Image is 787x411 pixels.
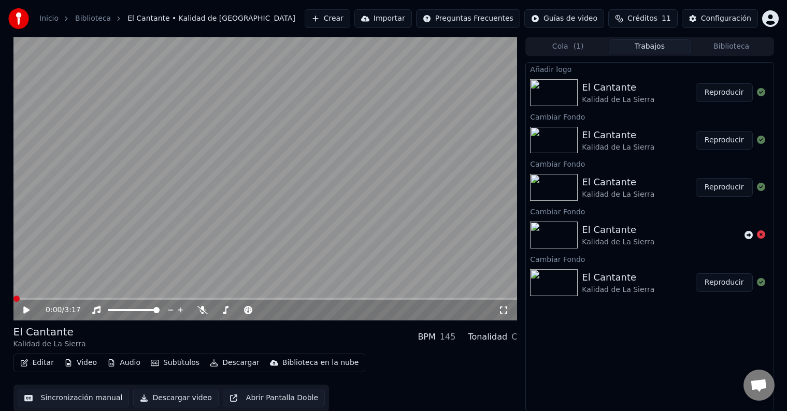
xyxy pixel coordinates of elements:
[13,339,86,349] div: Kalidad de La Sierra
[696,273,753,292] button: Reproducir
[440,331,456,343] div: 145
[582,285,654,295] div: Kalidad de La Sierra
[103,356,145,370] button: Audio
[511,331,517,343] div: C
[527,39,609,54] button: Cola
[18,389,130,407] button: Sincronización manual
[691,39,772,54] button: Biblioteca
[682,9,758,28] button: Configuración
[8,8,29,29] img: youka
[526,110,773,123] div: Cambiar Fondo
[627,13,657,24] span: Créditos
[39,13,295,24] nav: breadcrumb
[609,39,691,54] button: Trabajos
[305,9,350,28] button: Crear
[13,325,86,339] div: El Cantante
[696,178,753,197] button: Reproducir
[282,358,359,368] div: Biblioteca en la nube
[16,356,58,370] button: Editar
[524,9,604,28] button: Guías de video
[743,370,775,401] a: Chat abierto
[526,253,773,265] div: Cambiar Fondo
[582,95,654,105] div: Kalidad de La Sierra
[662,13,671,24] span: 11
[60,356,101,370] button: Video
[526,63,773,75] div: Añadir logo
[574,41,584,52] span: ( 1 )
[582,189,654,200] div: Kalidad de La Sierra
[582,80,654,95] div: El Cantante
[582,142,654,153] div: Kalidad de La Sierra
[582,175,654,189] div: El Cantante
[582,223,654,237] div: El Cantante
[39,13,59,24] a: Inicio
[206,356,264,370] button: Descargar
[701,13,751,24] div: Configuración
[608,9,678,28] button: Créditos11
[696,83,753,102] button: Reproducir
[75,13,111,24] a: Biblioteca
[64,305,80,315] span: 3:17
[46,305,62,315] span: 0:00
[147,356,204,370] button: Subtítulos
[582,270,654,285] div: El Cantante
[582,128,654,142] div: El Cantante
[354,9,412,28] button: Importar
[526,205,773,217] div: Cambiar Fondo
[127,13,295,24] span: El Cantante • Kalidad de [GEOGRAPHIC_DATA]
[416,9,520,28] button: Preguntas Frecuentes
[223,389,325,407] button: Abrir Pantalla Doble
[418,331,435,343] div: BPM
[46,305,70,315] div: /
[468,331,507,343] div: Tonalidad
[526,157,773,170] div: Cambiar Fondo
[582,237,654,247] div: Kalidad de La Sierra
[696,131,753,150] button: Reproducir
[133,389,218,407] button: Descargar video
